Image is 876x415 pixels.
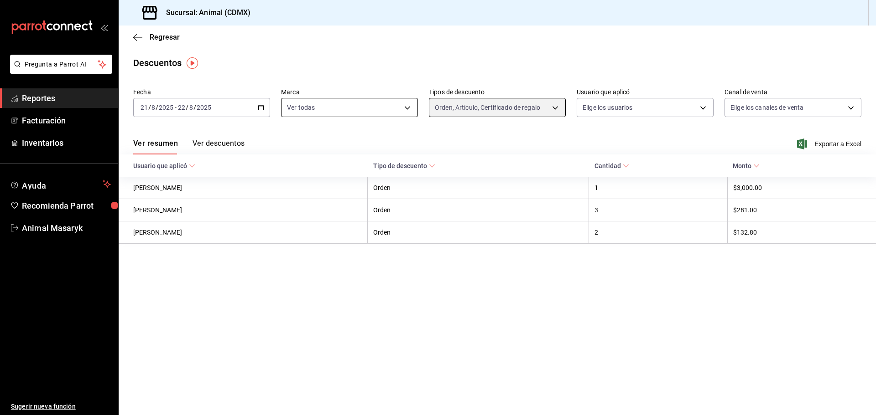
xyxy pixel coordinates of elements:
button: open_drawer_menu [100,24,108,31]
th: 1 [589,177,727,199]
a: Pregunta a Parrot AI [6,66,112,76]
span: Ver todas [287,103,315,112]
input: -- [189,104,193,111]
span: Monto [733,162,760,169]
label: Fecha [133,89,270,95]
span: Facturación [22,114,111,127]
button: Ver descuentos [193,139,245,154]
input: -- [177,104,186,111]
button: Ver resumen [133,139,178,154]
button: Exportar a Excel [799,138,861,149]
th: 3 [589,199,727,221]
button: Regresar [133,33,180,41]
span: Elige los canales de venta [730,103,803,112]
span: Usuario que aplicó [133,162,195,169]
span: Sugerir nueva función [11,402,111,411]
div: navigation tabs [133,139,245,154]
span: Orden, Artículo, Certificado de regalo [435,103,540,112]
input: ---- [158,104,174,111]
span: Recomienda Parrot [22,200,111,212]
span: Reportes [22,92,111,104]
input: -- [151,104,156,111]
th: Orden [368,221,589,244]
span: / [148,104,151,111]
div: Descuentos [133,56,182,70]
h3: Sucursal: Animal (CDMX) [159,7,250,18]
span: Inventarios [22,137,111,149]
th: 2 [589,221,727,244]
span: Cantidad [594,162,629,169]
th: $132.80 [727,221,876,244]
th: [PERSON_NAME] [119,177,368,199]
span: Tipo de descuento [373,162,435,169]
input: -- [140,104,148,111]
span: Ayuda [22,179,99,190]
span: - [175,104,177,111]
span: Animal Masaryk [22,222,111,234]
span: / [193,104,196,111]
span: / [186,104,188,111]
span: Elige los usuarios [583,103,632,112]
label: Canal de venta [725,89,861,95]
span: Regresar [150,33,180,41]
th: Orden [368,177,589,199]
span: Pregunta a Parrot AI [25,60,98,69]
label: Usuario que aplicó [577,89,714,95]
img: Tooltip marker [187,57,198,69]
label: Tipos de descuento [429,89,566,95]
th: Orden [368,199,589,221]
th: [PERSON_NAME] [119,221,368,244]
th: $3,000.00 [727,177,876,199]
label: Marca [281,89,418,95]
input: ---- [196,104,212,111]
th: [PERSON_NAME] [119,199,368,221]
span: / [156,104,158,111]
th: $281.00 [727,199,876,221]
button: Pregunta a Parrot AI [10,55,112,74]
